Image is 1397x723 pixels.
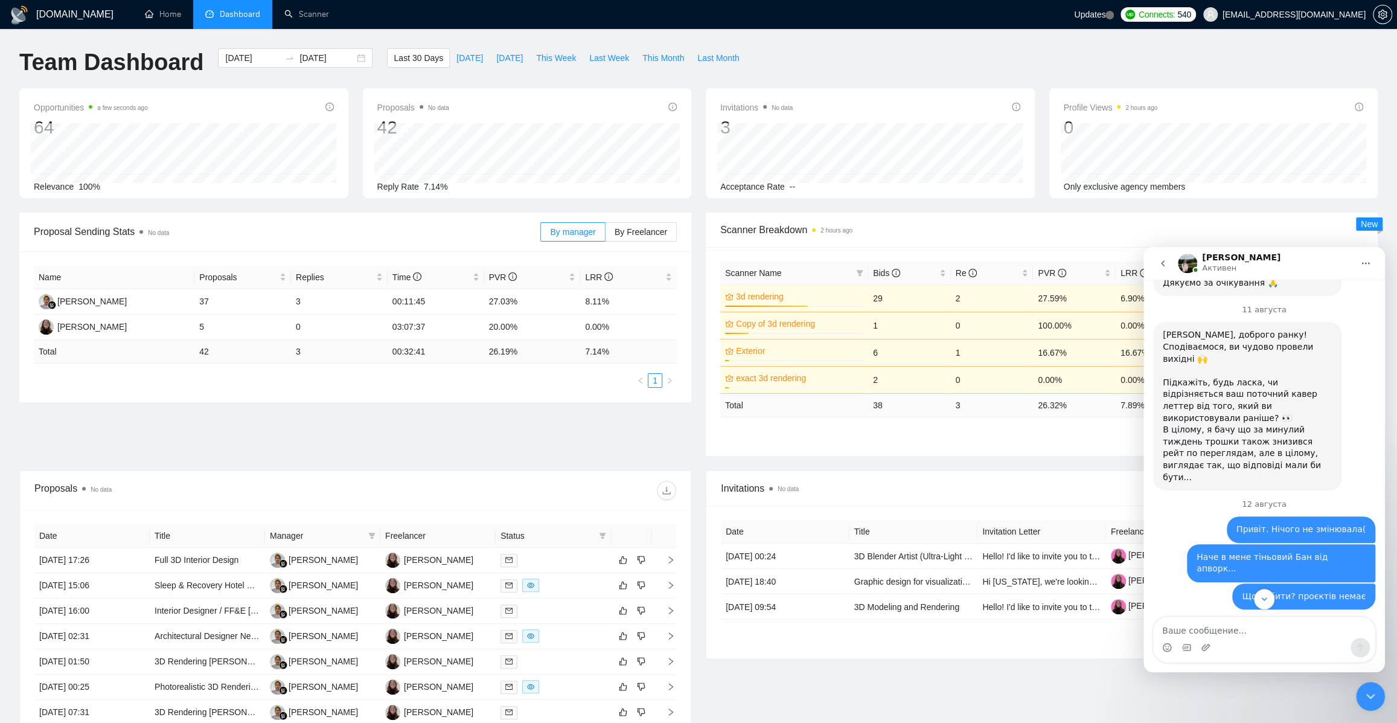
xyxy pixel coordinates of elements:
a: 3D Rendering [PERSON_NAME] – New Construction Home (DWG Files) [155,657,429,666]
span: Opportunities [34,100,148,115]
td: 20.00% [484,315,581,340]
td: [DATE] 18:40 [721,569,849,594]
span: By manager [550,227,595,237]
td: [DATE] 15:06 [34,573,150,599]
a: MY[PERSON_NAME] [39,321,127,331]
td: 0.00% [1116,312,1198,339]
span: like [619,657,627,666]
span: Proposals [199,271,277,284]
td: 38 [868,393,951,417]
div: 3 [720,116,793,139]
div: [PERSON_NAME] [404,655,473,668]
span: Connects: [1139,8,1175,21]
span: info-circle [325,103,334,111]
iframe: Intercom live chat [1143,247,1385,672]
td: Sleep & Recovery Hotel Concept - Renderings & 3D Video [150,573,265,599]
td: 1 [868,312,951,339]
span: Updates [1074,10,1105,19]
span: setting [1373,10,1392,19]
a: MY[PERSON_NAME] [385,631,473,640]
span: Relevance [34,182,74,191]
button: [DATE] [490,48,529,68]
td: 3 [291,289,388,315]
button: Отправить сообщение… [207,391,226,410]
a: 3D Modeling and Rendering [854,602,959,612]
div: [PERSON_NAME], доброго ранку!Сподіваємося, ви чудово провели вихідні 🙌Підкажіть, будь ласка, чи в... [10,75,198,243]
span: mail [505,683,513,690]
img: MY [385,654,400,669]
span: Last Month [697,51,739,65]
th: Title [849,520,978,544]
button: right [662,373,677,388]
div: [PERSON_NAME] [404,680,473,693]
td: 7.89 % [1116,393,1198,417]
img: MY [385,629,400,644]
button: This Month [636,48,691,68]
img: HM [270,629,285,644]
img: gigradar-bm.png [279,610,287,619]
span: dislike [637,631,645,641]
span: dashboard [205,10,214,18]
td: 2 [951,284,1034,312]
img: gigradar-bm.png [279,635,287,644]
a: exact 3d rendering [736,371,861,385]
span: info-circle [892,269,900,277]
img: MY [385,705,400,720]
th: Proposals [194,266,291,289]
div: [PERSON_NAME] [289,629,358,643]
td: 00:11:45 [388,289,484,315]
a: Photorealistic 3D Rendering of Premium Glass Bottle + Shot Glass [155,682,404,692]
button: download [657,481,676,500]
span: Status [500,529,594,542]
button: dislike [634,705,648,719]
td: [DATE] 00:24 [721,544,849,569]
p: Активен [59,15,93,27]
a: HM[PERSON_NAME] [270,580,358,590]
span: info-circle [1355,103,1363,111]
div: alaskacgiagency@gmail.com говорит… [10,269,232,297]
span: Invitations [721,481,1363,496]
button: like [616,603,630,618]
li: Next Page [662,373,677,388]
div: [PERSON_NAME] [404,629,473,643]
button: like [616,654,630,669]
img: gigradar-bm.png [48,301,56,309]
button: like [616,705,630,719]
span: Time [392,272,421,282]
button: [DATE] [450,48,490,68]
a: HM[PERSON_NAME] [270,656,358,666]
a: HM[PERSON_NAME] [270,554,358,564]
span: mail [505,556,513,564]
div: [PERSON_NAME] [404,553,473,567]
div: 11 августа [10,59,232,75]
button: Средство выбора эмодзи [19,396,28,405]
button: Средство выбора GIF-файла [38,396,48,405]
div: Наче в мене тіньовий Бан від апворк... [43,297,232,335]
button: Scroll to bottom [110,342,131,362]
span: user [1206,10,1215,19]
div: 0 [1064,116,1158,139]
td: Total [34,340,194,364]
div: [PERSON_NAME] [289,705,358,719]
img: logo [10,5,29,25]
span: like [619,682,627,692]
td: 37 [194,289,291,315]
span: No data [428,104,449,111]
div: Dima говорит… [10,75,232,253]
span: mail [505,632,513,640]
img: gigradar-bm.png [279,686,287,695]
a: homeHome [145,9,181,19]
button: Last Month [691,48,746,68]
td: 0.00% [1033,366,1116,393]
th: Replies [291,266,388,289]
span: Scanner Breakdown [720,222,1363,237]
th: Date [34,524,150,548]
a: searchScanner [284,9,329,19]
span: 100% [78,182,100,191]
td: 8.11% [580,289,677,315]
span: dislike [637,657,645,666]
span: like [619,707,627,717]
td: 7.14 % [580,340,677,364]
div: [PERSON_NAME] [289,579,358,592]
span: info-circle [604,272,613,281]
